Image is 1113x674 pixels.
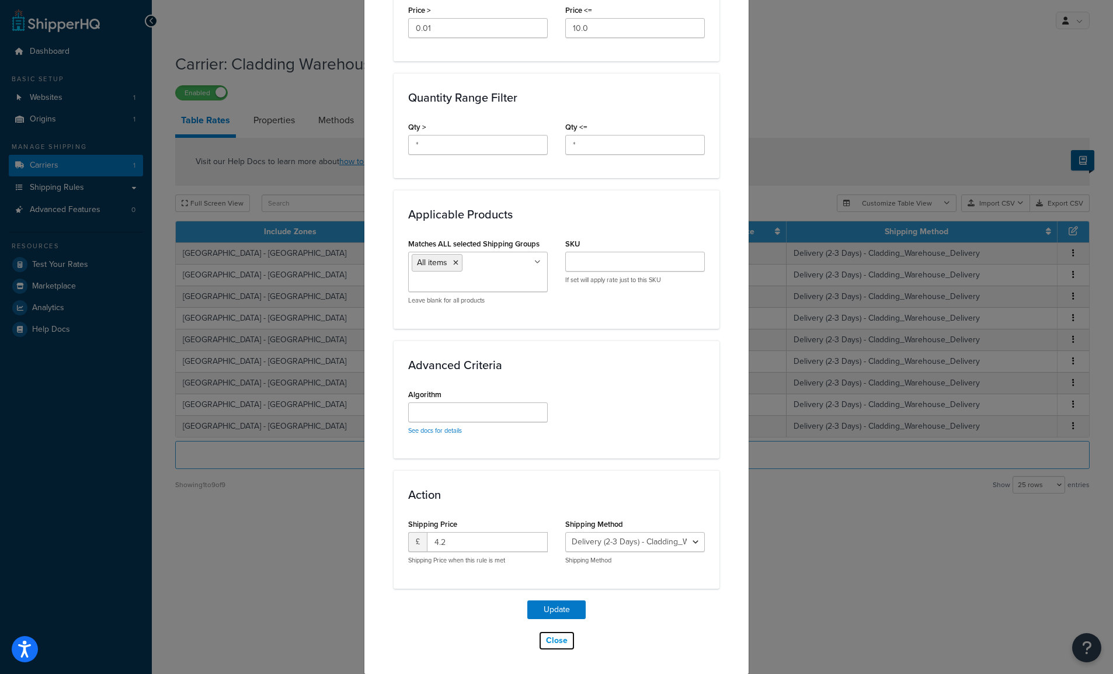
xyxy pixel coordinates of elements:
[565,6,592,15] label: Price <=
[408,296,548,305] p: Leave blank for all products
[408,556,548,565] p: Shipping Price when this rule is met
[408,520,457,529] label: Shipping Price
[565,276,705,284] p: If set will apply rate just to this SKU
[408,208,705,221] h3: Applicable Products
[565,239,580,248] label: SKU
[527,600,586,619] button: Update
[408,488,705,501] h3: Action
[408,239,540,248] label: Matches ALL selected Shipping Groups
[417,256,447,269] span: All items
[408,532,427,552] span: £
[565,556,705,565] p: Shipping Method
[408,426,462,435] a: See docs for details
[408,123,426,131] label: Qty >
[565,123,587,131] label: Qty <=
[408,390,441,399] label: Algorithm
[408,6,431,15] label: Price >
[408,359,705,371] h3: Advanced Criteria
[565,520,623,529] label: Shipping Method
[408,91,705,104] h3: Quantity Range Filter
[538,631,575,651] button: Close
